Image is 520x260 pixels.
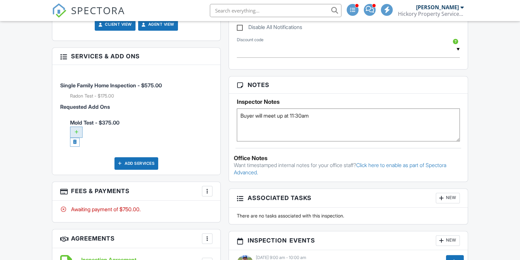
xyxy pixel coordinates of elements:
span: SPECTORA [71,3,125,17]
span: Inspection [248,236,287,245]
a: Agent View [140,21,174,28]
div: Add Services [114,157,158,170]
span: Single Family Home Inspection - $575.00 [60,82,162,89]
div: [PERSON_NAME] [416,4,459,11]
div: Hickory Property Services LLC [398,11,464,17]
div: Awaiting payment of $750.00. [60,206,212,213]
span: Events [289,236,315,245]
h3: Services & Add ons [52,48,220,65]
a: Client View [97,21,132,28]
li: Service: Single Family Home Inspection [60,70,212,104]
label: Disable All Notifications [237,24,302,32]
h5: Inspector Notes [237,99,460,105]
a: SPECTORA [52,9,125,23]
label: Discount code [237,37,263,43]
h6: Requested Add Ons [60,104,212,110]
h3: Fees & Payments [52,182,220,201]
input: Search everything... [210,4,341,17]
h3: Notes [229,76,468,94]
img: The Best Home Inspection Software - Spectora [52,3,66,18]
span: Mold Test - $375.00 [70,119,212,144]
div: There are no tasks associated with this inspection. [233,213,464,219]
div: Office Notes [234,155,463,161]
li: Add on: Radon Test [70,93,212,99]
textarea: Buyer will meet up at 11:30am [237,108,460,141]
p: Want timestamped internal notes for your office staff? [234,161,463,176]
div: New [436,235,460,246]
h3: Agreements [52,229,220,248]
div: New [436,193,460,203]
span: Associated Tasks [248,193,311,202]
